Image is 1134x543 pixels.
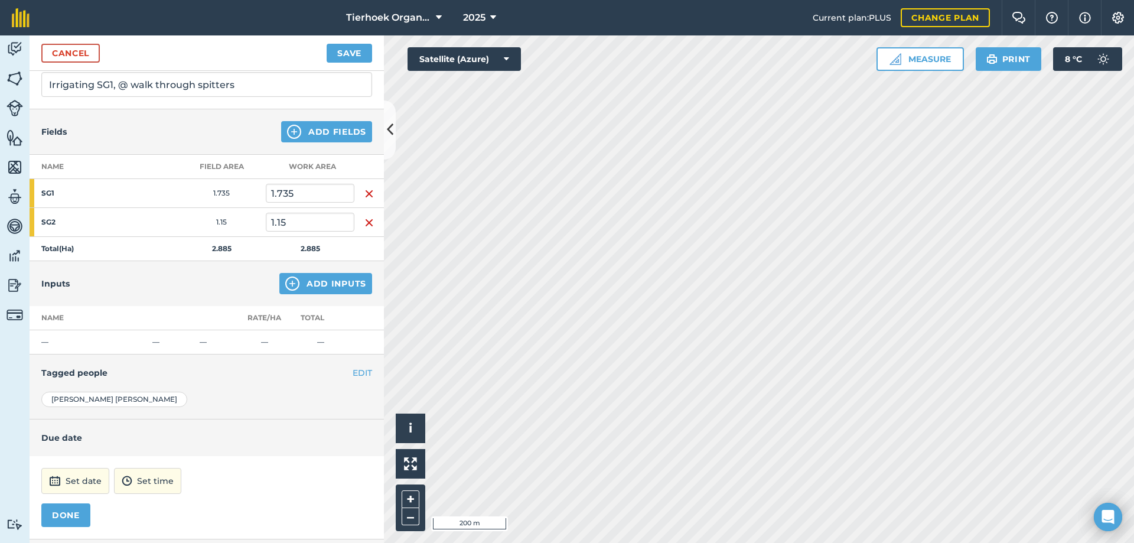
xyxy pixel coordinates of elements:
th: Name [30,306,148,330]
span: 8 ° C [1065,47,1082,71]
h4: Tagged people [41,366,372,379]
img: A cog icon [1111,12,1125,24]
strong: SG1 [41,188,133,198]
button: DONE [41,503,90,527]
img: svg+xml;base64,PD94bWwgdmVyc2lvbj0iMS4wIiBlbmNvZGluZz0idXRmLTgiPz4KPCEtLSBHZW5lcmF0b3I6IEFkb2JlIE... [6,247,23,265]
td: — [286,330,354,355]
span: Current plan : PLUS [813,11,891,24]
strong: SG2 [41,217,133,227]
strong: 2.885 [212,244,232,253]
img: A question mark icon [1045,12,1059,24]
div: Open Intercom Messenger [1094,503,1122,531]
img: svg+xml;base64,PD94bWwgdmVyc2lvbj0iMS4wIiBlbmNvZGluZz0idXRmLTgiPz4KPCEtLSBHZW5lcmF0b3I6IEFkb2JlIE... [6,188,23,206]
img: fieldmargin Logo [12,8,30,27]
a: Change plan [901,8,990,27]
button: Add Fields [281,121,372,142]
img: svg+xml;base64,PHN2ZyB4bWxucz0iaHR0cDovL3d3dy53My5vcmcvMjAwMC9zdmciIHdpZHRoPSIxNyIgaGVpZ2h0PSIxNy... [1079,11,1091,25]
img: svg+xml;base64,PD94bWwgdmVyc2lvbj0iMS4wIiBlbmNvZGluZz0idXRmLTgiPz4KPCEtLSBHZW5lcmF0b3I6IEFkb2JlIE... [6,100,23,116]
h4: Due date [41,431,372,444]
div: [PERSON_NAME] [PERSON_NAME] [41,392,187,407]
h4: Inputs [41,277,70,290]
th: Work area [266,155,354,179]
input: What needs doing? [41,72,372,97]
button: + [402,490,419,508]
a: Cancel [41,44,100,63]
td: 1.15 [177,208,266,237]
th: Rate/ Ha [242,306,286,330]
span: i [409,421,412,435]
button: 8 °C [1053,47,1122,71]
td: — [195,330,242,355]
button: Set time [114,468,181,494]
button: Satellite (Azure) [408,47,521,71]
img: svg+xml;base64,PD94bWwgdmVyc2lvbj0iMS4wIiBlbmNvZGluZz0idXRmLTgiPz4KPCEtLSBHZW5lcmF0b3I6IEFkb2JlIE... [122,474,132,488]
img: svg+xml;base64,PD94bWwgdmVyc2lvbj0iMS4wIiBlbmNvZGluZz0idXRmLTgiPz4KPCEtLSBHZW5lcmF0b3I6IEFkb2JlIE... [6,519,23,530]
img: svg+xml;base64,PHN2ZyB4bWxucz0iaHR0cDovL3d3dy53My5vcmcvMjAwMC9zdmciIHdpZHRoPSIxNCIgaGVpZ2h0PSIyNC... [287,125,301,139]
td: 1.735 [177,179,266,208]
img: svg+xml;base64,PHN2ZyB4bWxucz0iaHR0cDovL3d3dy53My5vcmcvMjAwMC9zdmciIHdpZHRoPSI1NiIgaGVpZ2h0PSI2MC... [6,70,23,87]
img: svg+xml;base64,PD94bWwgdmVyc2lvbj0iMS4wIiBlbmNvZGluZz0idXRmLTgiPz4KPCEtLSBHZW5lcmF0b3I6IEFkb2JlIE... [1091,47,1115,71]
button: – [402,508,419,525]
strong: 2.885 [301,244,320,253]
img: Four arrows, one pointing top left, one top right, one bottom right and the last bottom left [404,457,417,470]
th: Field Area [177,155,266,179]
img: svg+xml;base64,PD94bWwgdmVyc2lvbj0iMS4wIiBlbmNvZGluZz0idXRmLTgiPz4KPCEtLSBHZW5lcmF0b3I6IEFkb2JlIE... [6,277,23,294]
button: EDIT [353,366,372,379]
button: Print [976,47,1042,71]
th: Name [30,155,177,179]
img: Ruler icon [889,53,901,65]
img: svg+xml;base64,PHN2ZyB4bWxucz0iaHR0cDovL3d3dy53My5vcmcvMjAwMC9zdmciIHdpZHRoPSI1NiIgaGVpZ2h0PSI2MC... [6,129,23,147]
img: svg+xml;base64,PHN2ZyB4bWxucz0iaHR0cDovL3d3dy53My5vcmcvMjAwMC9zdmciIHdpZHRoPSIxNiIgaGVpZ2h0PSIyNC... [364,187,374,201]
button: Measure [876,47,964,71]
img: svg+xml;base64,PHN2ZyB4bWxucz0iaHR0cDovL3d3dy53My5vcmcvMjAwMC9zdmciIHdpZHRoPSI1NiIgaGVpZ2h0PSI2MC... [6,158,23,176]
img: svg+xml;base64,PD94bWwgdmVyc2lvbj0iMS4wIiBlbmNvZGluZz0idXRmLTgiPz4KPCEtLSBHZW5lcmF0b3I6IEFkb2JlIE... [6,307,23,323]
img: svg+xml;base64,PHN2ZyB4bWxucz0iaHR0cDovL3d3dy53My5vcmcvMjAwMC9zdmciIHdpZHRoPSIxNiIgaGVpZ2h0PSIyNC... [364,216,374,230]
span: 2025 [463,11,485,25]
img: svg+xml;base64,PD94bWwgdmVyc2lvbj0iMS4wIiBlbmNvZGluZz0idXRmLTgiPz4KPCEtLSBHZW5lcmF0b3I6IEFkb2JlIE... [6,40,23,58]
h4: Fields [41,125,67,138]
button: i [396,414,425,443]
img: svg+xml;base64,PHN2ZyB4bWxucz0iaHR0cDovL3d3dy53My5vcmcvMjAwMC9zdmciIHdpZHRoPSIxOSIgaGVpZ2h0PSIyNC... [986,52,998,66]
button: Add Inputs [279,273,372,294]
strong: Total ( Ha ) [41,244,74,253]
img: svg+xml;base64,PHN2ZyB4bWxucz0iaHR0cDovL3d3dy53My5vcmcvMjAwMC9zdmciIHdpZHRoPSIxNCIgaGVpZ2h0PSIyNC... [285,277,299,291]
img: Two speech bubbles overlapping with the left bubble in the forefront [1012,12,1026,24]
td: — [30,330,148,355]
button: Save [327,44,372,63]
button: Set date [41,468,109,494]
td: — [148,330,195,355]
span: Tierhoek Organic Farm [346,11,431,25]
td: — [242,330,286,355]
th: Total [286,306,354,330]
img: svg+xml;base64,PD94bWwgdmVyc2lvbj0iMS4wIiBlbmNvZGluZz0idXRmLTgiPz4KPCEtLSBHZW5lcmF0b3I6IEFkb2JlIE... [49,474,61,488]
img: svg+xml;base64,PD94bWwgdmVyc2lvbj0iMS4wIiBlbmNvZGluZz0idXRmLTgiPz4KPCEtLSBHZW5lcmF0b3I6IEFkb2JlIE... [6,217,23,235]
